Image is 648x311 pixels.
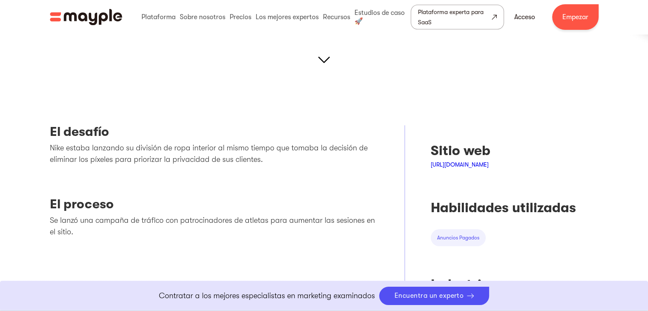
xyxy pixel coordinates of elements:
[50,9,122,25] a: hogar
[159,291,375,300] font: Contratar a los mejores especialistas en marketing examinados
[178,3,228,31] div: Sobre nosotros
[395,292,464,299] font: Encuentra un experto
[418,9,484,26] font: Plataforma experta para SaaS
[50,124,109,139] font: El desafío
[431,143,490,158] font: Sitio web
[504,7,545,27] a: Acceso
[552,4,599,30] a: Empezar
[562,13,588,21] font: Empezar
[139,3,178,31] div: Plataforma
[437,235,479,241] font: anuncios pagados
[253,3,321,31] div: Los mejores expertos
[50,197,114,211] font: El proceso
[50,216,375,236] font: Se lanzó una campaña de tráfico con patrocinadores de atletas para aumentar las sesiones en el si...
[321,3,352,31] div: Recursos
[431,276,490,292] font: Industria
[50,9,122,25] img: Logotipo de Mayple
[431,200,576,216] font: Habilidades utilizadas
[431,161,489,168] a: [URL][DOMAIN_NAME]
[514,13,535,21] font: Acceso
[228,3,253,31] div: Precios
[50,144,368,164] font: Nike estaba lanzando su división de ropa interior al mismo tiempo que tomaba la decisión de elimi...
[411,5,504,29] a: Plataforma experta para SaaS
